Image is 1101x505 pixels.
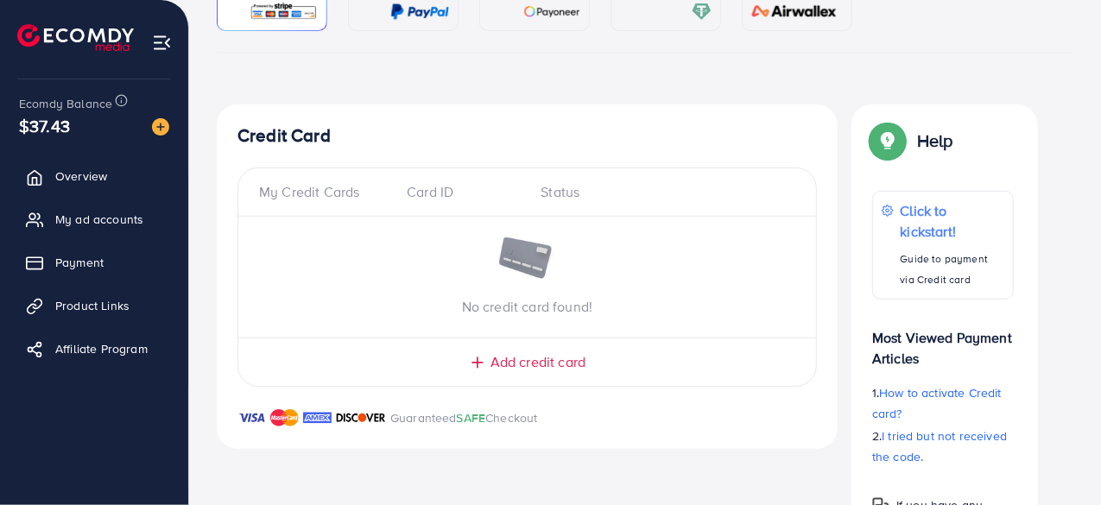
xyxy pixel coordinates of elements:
[237,125,817,147] h4: Credit Card
[55,297,130,314] span: Product Links
[55,254,104,271] span: Payment
[238,296,816,317] p: No credit card found!
[13,159,175,193] a: Overview
[457,409,486,426] span: SAFE
[901,200,1004,242] p: Click to kickstart!
[237,407,266,428] img: brand
[872,382,1014,424] p: 1.
[917,130,953,151] p: Help
[303,407,332,428] img: brand
[490,352,585,372] span: Add credit card
[393,182,527,202] div: Card ID
[692,2,712,22] img: card
[55,211,143,228] span: My ad accounts
[55,340,148,357] span: Affiliate Program
[523,2,580,22] img: card
[1028,427,1088,492] iframe: Chat
[746,2,843,22] img: card
[336,407,386,428] img: brand
[55,167,107,185] span: Overview
[872,313,1014,369] p: Most Viewed Payment Articles
[250,2,318,22] img: card
[872,427,1007,465] span: I tried but not received the code.
[497,237,558,282] img: image
[13,202,175,237] a: My ad accounts
[19,113,70,138] span: $37.43
[152,33,172,53] img: menu
[17,24,134,51] img: logo
[13,245,175,280] a: Payment
[872,426,1014,467] p: 2.
[901,249,1004,290] p: Guide to payment via Credit card
[259,182,393,202] div: My Credit Cards
[528,182,796,202] div: Status
[872,125,903,156] img: Popup guide
[19,95,112,112] span: Ecomdy Balance
[152,118,169,136] img: image
[390,2,449,22] img: card
[390,407,538,428] p: Guaranteed Checkout
[13,331,175,366] a: Affiliate Program
[13,288,175,323] a: Product Links
[270,407,299,428] img: brand
[872,384,1002,422] span: How to activate Credit card?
